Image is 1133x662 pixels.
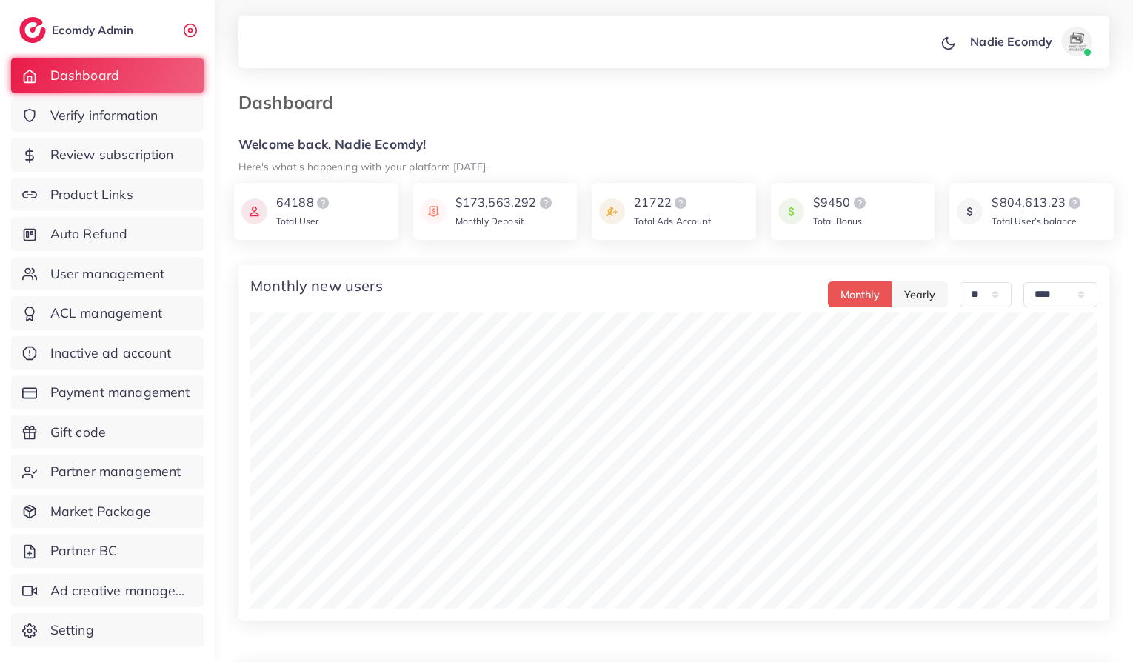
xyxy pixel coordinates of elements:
[599,194,625,229] img: icon payment
[250,277,383,295] h4: Monthly new users
[813,215,863,227] span: Total Bonus
[276,194,332,212] div: 64188
[11,375,204,409] a: Payment management
[238,160,488,173] small: Here's what's happening with your platform [DATE].
[50,106,158,125] span: Verify information
[19,17,46,43] img: logo
[19,17,137,43] a: logoEcomdy Admin
[241,194,267,229] img: icon payment
[11,574,204,608] a: Ad creative management
[962,27,1097,56] a: Nadie Ecomdyavatar
[11,336,204,370] a: Inactive ad account
[50,224,128,244] span: Auto Refund
[1066,194,1083,212] img: logo
[992,215,1077,227] span: Total User’s balance
[50,621,94,640] span: Setting
[851,194,869,212] img: logo
[970,33,1052,50] p: Nadie Ecomdy
[957,194,983,229] img: icon payment
[11,58,204,93] a: Dashboard
[50,66,119,85] span: Dashboard
[672,194,689,212] img: logo
[11,296,204,330] a: ACL management
[50,541,118,561] span: Partner BC
[50,383,190,402] span: Payment management
[50,581,193,601] span: Ad creative management
[50,304,162,323] span: ACL management
[11,613,204,647] a: Setting
[11,455,204,489] a: Partner management
[778,194,804,229] img: icon payment
[238,92,345,113] h3: Dashboard
[50,423,106,442] span: Gift code
[238,137,1109,153] h5: Welcome back, Nadie Ecomdy!
[634,194,711,212] div: 21722
[892,281,948,307] button: Yearly
[455,215,524,227] span: Monthly Deposit
[455,194,555,212] div: $173,563.292
[828,281,892,307] button: Monthly
[11,534,204,568] a: Partner BC
[11,257,204,291] a: User management
[50,185,133,204] span: Product Links
[421,194,447,229] img: icon payment
[11,495,204,529] a: Market Package
[50,344,172,363] span: Inactive ad account
[50,502,151,521] span: Market Package
[314,194,332,212] img: logo
[11,98,204,133] a: Verify information
[537,194,555,212] img: logo
[634,215,711,227] span: Total Ads Account
[1062,27,1092,56] img: avatar
[50,264,164,284] span: User management
[52,23,137,37] h2: Ecomdy Admin
[276,215,319,227] span: Total User
[11,178,204,212] a: Product Links
[50,462,181,481] span: Partner management
[11,138,204,172] a: Review subscription
[992,194,1083,212] div: $804,613.23
[11,415,204,449] a: Gift code
[11,217,204,251] a: Auto Refund
[813,194,869,212] div: $9450
[50,145,174,164] span: Review subscription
